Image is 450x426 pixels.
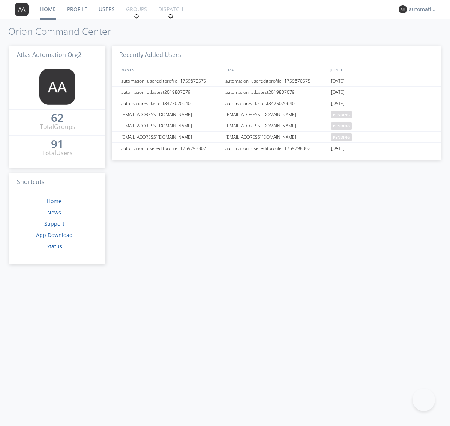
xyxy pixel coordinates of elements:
a: Status [46,243,62,250]
a: [EMAIL_ADDRESS][DOMAIN_NAME][EMAIL_ADDRESS][DOMAIN_NAME]pending [112,132,441,143]
a: automation+atlastest2019807079automation+atlastest2019807079[DATE] [112,87,441,98]
span: pending [331,133,352,141]
span: pending [331,122,352,130]
a: Home [47,198,61,205]
img: spin.svg [168,13,173,19]
span: [DATE] [331,98,345,109]
span: [DATE] [331,87,345,98]
a: App Download [36,231,73,238]
a: [EMAIL_ADDRESS][DOMAIN_NAME][EMAIL_ADDRESS][DOMAIN_NAME]pending [112,120,441,132]
a: automation+usereditprofile+1759870575automation+usereditprofile+1759870575[DATE] [112,75,441,87]
span: Atlas Automation Org2 [17,51,81,59]
span: [DATE] [331,143,345,154]
a: News [47,209,61,216]
div: automation+atlastest2019807079 [119,87,223,97]
a: [EMAIL_ADDRESS][DOMAIN_NAME][EMAIL_ADDRESS][DOMAIN_NAME]pending [112,109,441,120]
div: automation+usereditprofile+1759798302 [119,143,223,154]
div: automation+atlastest8475020640 [223,98,329,109]
div: [EMAIL_ADDRESS][DOMAIN_NAME] [223,109,329,120]
a: automation+atlastest8475020640automation+atlastest8475020640[DATE] [112,98,441,109]
div: [EMAIL_ADDRESS][DOMAIN_NAME] [223,120,329,131]
img: 373638.png [39,69,75,105]
div: automation+atlas0017+org2 [409,6,437,13]
div: automation+usereditprofile+1759798302 [223,143,329,154]
div: [EMAIL_ADDRESS][DOMAIN_NAME] [119,109,223,120]
img: 373638.png [399,5,407,13]
div: JOINED [328,64,433,75]
img: 373638.png [15,3,28,16]
div: automation+atlastest2019807079 [223,87,329,97]
div: EMAIL [224,64,328,75]
a: 91 [51,140,64,149]
div: automation+atlastest8475020640 [119,98,223,109]
div: Total Groups [40,123,75,131]
div: Total Users [42,149,73,157]
div: 91 [51,140,64,148]
h3: Recently Added Users [112,46,441,64]
div: automation+usereditprofile+1759870575 [223,75,329,86]
div: 62 [51,114,64,121]
div: [EMAIL_ADDRESS][DOMAIN_NAME] [223,132,329,142]
img: spin.svg [134,13,139,19]
a: 62 [51,114,64,123]
div: NAMES [119,64,222,75]
iframe: Toggle Customer Support [412,388,435,411]
h3: Shortcuts [9,173,105,192]
span: pending [331,111,352,118]
div: [EMAIL_ADDRESS][DOMAIN_NAME] [119,120,223,131]
a: Support [44,220,64,227]
span: [DATE] [331,75,345,87]
div: [EMAIL_ADDRESS][DOMAIN_NAME] [119,132,223,142]
div: automation+usereditprofile+1759870575 [119,75,223,86]
a: automation+usereditprofile+1759798302automation+usereditprofile+1759798302[DATE] [112,143,441,154]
